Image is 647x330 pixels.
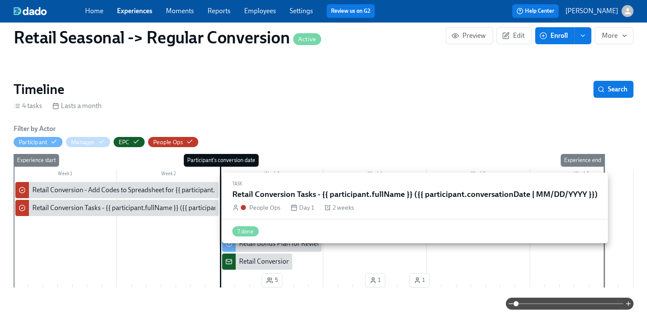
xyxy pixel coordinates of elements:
div: Week 2 [117,169,220,180]
span: Search [599,85,627,94]
div: Retail Conversion - Add Codes to Spreadsheet for {{ participant.fullName }} ({{ participant.conve... [15,182,219,198]
a: Moments [166,7,194,15]
a: Reports [208,7,231,15]
div: Retail Conversion Tasks - {{ participant.fullName }} ({{ participant.conversationDate | MM/DD/YYY... [32,203,327,213]
div: Retail Conversion - {{ participant.fullName }} ({{ participant.conversationDate | MM-DD-YYYY }}) [239,257,515,266]
span: Preview [453,31,486,40]
button: 1 [409,273,430,287]
button: Preview [446,27,493,44]
div: Hide Manager [71,138,94,146]
div: Retail Conversion - {{ participant.fullName }} ({{ participant.conversationDate | MM-DD-YYYY }}) [222,253,292,270]
div: Week 1 [14,169,117,180]
div: Participant's conversion date [184,154,259,167]
span: Active [293,36,321,43]
button: Edit [496,27,532,44]
button: People Ops [148,137,198,147]
button: [PERSON_NAME] [565,5,633,17]
button: Manager [66,137,110,147]
div: Task [232,179,598,189]
button: Enroll [535,27,574,44]
div: Hide Participant [19,138,47,146]
span: Edit [504,31,524,40]
button: enroll [574,27,591,44]
span: 1 [370,276,381,284]
a: Experiences [117,7,152,15]
h6: Filter by Actor [14,124,56,134]
span: More [602,31,626,40]
h2: Timeline [14,81,64,98]
span: 1 [414,276,425,284]
span: 7 done [232,228,259,235]
a: Employees [244,7,276,15]
button: 1 [365,273,385,287]
a: Settings [290,7,313,15]
button: Help Center [512,4,559,18]
img: dado [14,7,47,15]
div: Hide People Ops [153,138,183,146]
button: Search [593,81,633,98]
a: Review us on G2 [331,7,371,15]
p: [PERSON_NAME] [565,6,618,16]
span: Enroll [541,31,568,40]
div: People Ops [249,203,280,212]
h1: Retail Seasonal -> Regular Conversion [14,27,321,48]
div: Experience start [14,154,59,167]
button: Review us on G2 [327,4,375,18]
h5: Retail Conversion Tasks - {{ participant.fullName }} ({{ participant.conversationDate | MM/DD/YYY... [232,189,598,200]
div: Experience end [561,154,604,167]
a: Home [85,7,103,15]
span: 5 [266,276,278,284]
button: EPC [114,137,145,147]
button: Participant [14,137,63,147]
div: Retail Conversion - Add Codes to Spreadsheet for {{ participant.fullName }} ({{ participant.conve... [32,185,397,195]
div: Hide EPC [119,138,130,146]
div: Retail Conversion Tasks - {{ participant.fullName }} ({{ participant.conversationDate | MM/DD/YYY... [15,200,219,216]
div: 4 tasks [14,101,42,111]
div: Lasts a month [52,101,102,111]
button: More [595,27,633,44]
div: Day 1 [291,203,314,212]
button: 5 [262,273,282,287]
a: dado [14,7,85,15]
span: Help Center [516,7,554,15]
span: 2 weeks [333,203,354,212]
